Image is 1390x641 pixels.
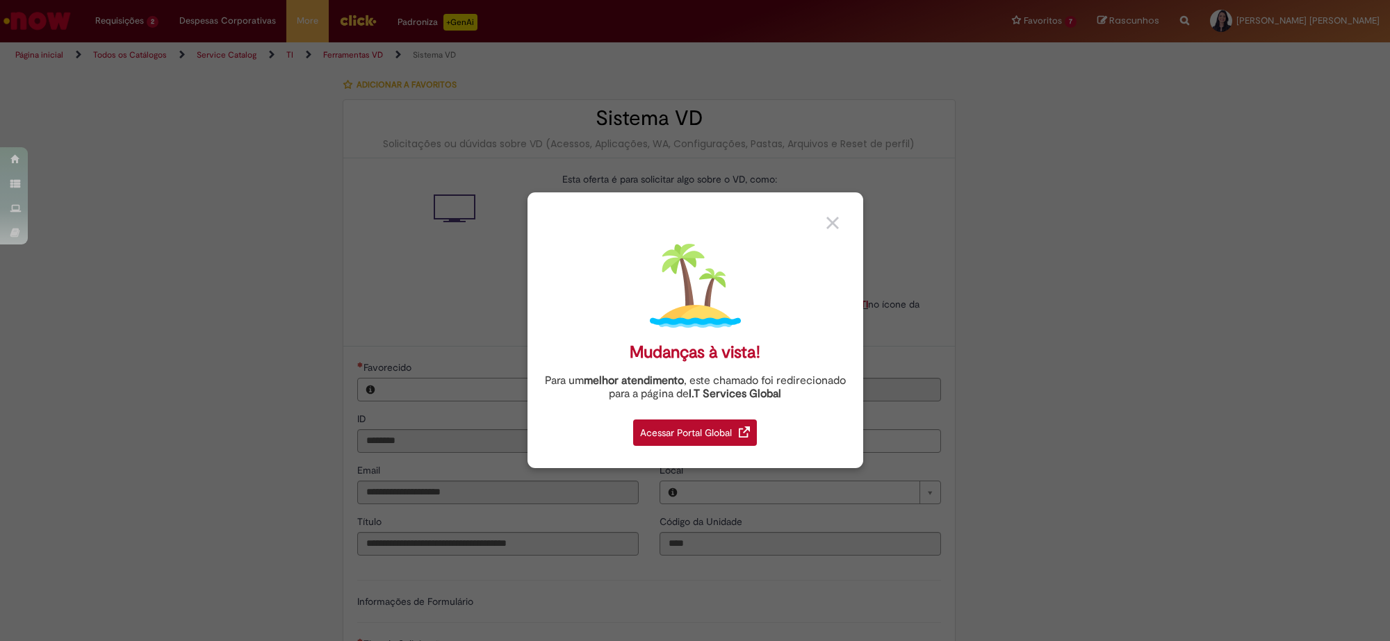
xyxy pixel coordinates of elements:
a: Acessar Portal Global [633,412,757,446]
img: redirect_link.png [739,426,750,438]
img: island.png [650,240,741,331]
div: Mudanças à vista! [630,342,760,363]
a: I.T Services Global [689,379,781,401]
strong: melhor atendimento [584,374,684,388]
div: Para um , este chamado foi redirecionado para a página de [538,374,853,401]
div: Acessar Portal Global [633,419,757,446]
img: close_button_grey.png [826,217,839,229]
